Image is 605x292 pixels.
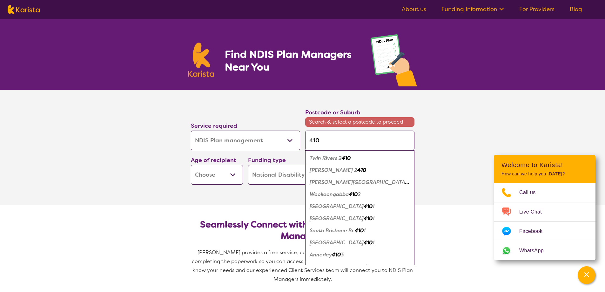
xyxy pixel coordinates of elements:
[332,251,341,258] em: 410
[310,203,364,210] em: [GEOGRAPHIC_DATA]
[364,215,373,222] em: 410
[342,155,351,161] em: 410
[310,239,364,246] em: [GEOGRAPHIC_DATA]
[248,156,286,164] label: Funding type
[308,249,411,261] div: Annerley 4103
[364,203,373,210] em: 410
[305,117,414,127] span: Search & select a postcode to proceed
[364,263,373,270] em: 410
[191,122,237,130] label: Service required
[519,227,550,236] span: Facebook
[441,5,504,13] a: Funding Information
[570,5,582,13] a: Blog
[310,227,355,234] em: South Brisbane Bc
[192,249,414,282] span: [PERSON_NAME] provides a free service, connecting you to NDIS Plan Managers and completing the pa...
[8,5,40,14] img: Karista logo
[308,176,411,188] div: Dutton Park 4102
[305,131,414,150] input: Type
[308,164,411,176] div: Yetman 2410
[349,191,358,198] em: 410
[308,225,411,237] div: South Brisbane Bc 4101
[364,239,373,246] em: 410
[310,251,332,258] em: Annerley
[308,237,411,249] div: West End 4101
[494,155,595,260] div: Channel Menu
[357,167,366,173] em: 410
[364,227,366,234] em: 1
[373,239,374,246] em: 1
[501,161,588,169] h2: Welcome to Karista!
[305,109,360,116] label: Postcode or Suburb
[373,203,374,210] em: 1
[310,215,364,222] em: [GEOGRAPHIC_DATA]
[358,191,361,198] em: 2
[308,261,411,273] div: Fairfield 4103
[519,5,555,13] a: For Providers
[308,213,411,225] div: South Brisbane 4101
[519,207,549,217] span: Live Chat
[355,227,364,234] em: 410
[494,241,595,260] a: Web link opens in a new tab.
[501,171,588,177] p: How can we help you [DATE]?
[519,246,551,255] span: WhatsApp
[310,263,364,270] em: [GEOGRAPHIC_DATA]
[519,188,543,197] span: Call us
[225,48,358,73] h1: Find NDIS Plan Managers Near You
[373,263,376,270] em: 3
[310,191,349,198] em: Woolloongabba
[371,34,417,90] img: plan-management
[494,183,595,260] ul: Choose channel
[310,155,342,161] em: Twin Rivers 2
[310,167,357,173] em: [PERSON_NAME] 2
[402,5,426,13] a: About us
[373,215,374,222] em: 1
[308,200,411,213] div: Highgate Hill 4101
[188,43,214,77] img: Karista logo
[308,152,411,164] div: Twin Rivers 2410
[341,251,344,258] em: 3
[310,179,409,186] em: [PERSON_NAME][GEOGRAPHIC_DATA]
[578,266,595,284] button: Channel Menu
[196,219,409,242] h2: Seamlessly Connect with NDIS-Registered Plan Managers
[191,156,236,164] label: Age of recipient
[308,188,411,200] div: Woolloongabba 4102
